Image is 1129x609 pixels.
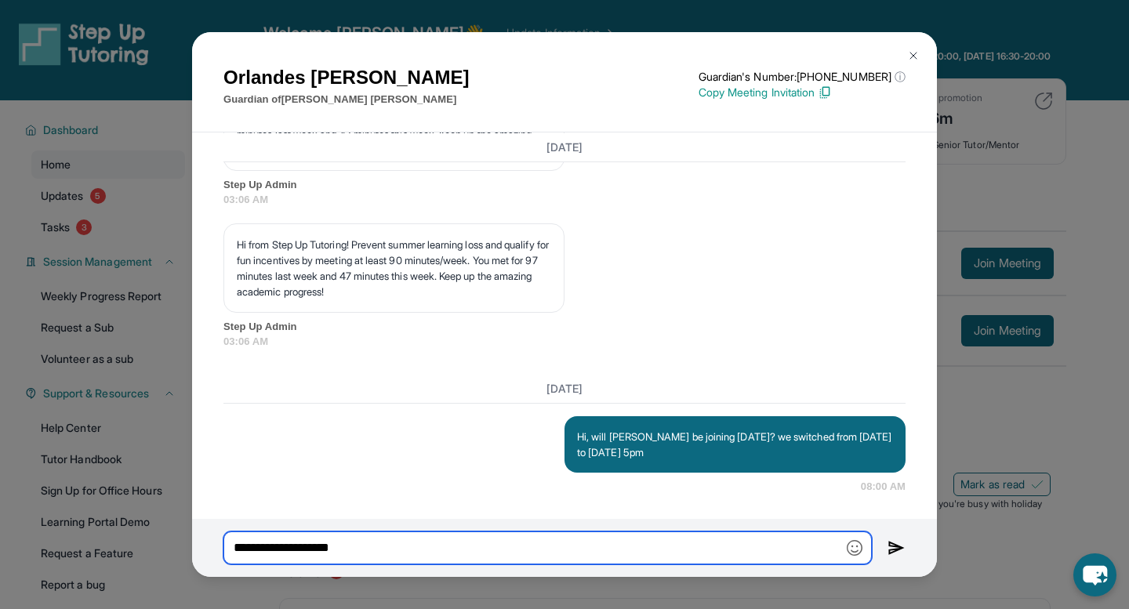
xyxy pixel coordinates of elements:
span: 08:00 AM [861,479,906,495]
span: 03:06 AM [223,334,906,350]
h3: [DATE] [223,139,906,154]
span: Step Up Admin [223,319,906,335]
h1: Orlandes [PERSON_NAME] [223,63,470,92]
span: ⓘ [895,69,906,85]
p: Hi, will [PERSON_NAME] be joining [DATE]? we switched from [DATE] to [DATE] 5pm [577,429,893,460]
img: Emoji [847,540,862,556]
p: Hi from Step Up Tutoring! Prevent summer learning loss and qualify for fun incentives by meeting ... [237,237,551,299]
p: Guardian of [PERSON_NAME] [PERSON_NAME] [223,92,470,107]
h3: [DATE] [223,381,906,397]
img: Send icon [888,538,906,557]
button: chat-button [1073,553,1116,596]
img: Copy Icon [818,85,832,100]
span: Step Up Admin [223,177,906,193]
img: Close Icon [907,49,920,62]
span: 03:06 AM [223,192,906,208]
p: Copy Meeting Invitation [699,85,906,100]
p: Guardian's Number: [PHONE_NUMBER] [699,69,906,85]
